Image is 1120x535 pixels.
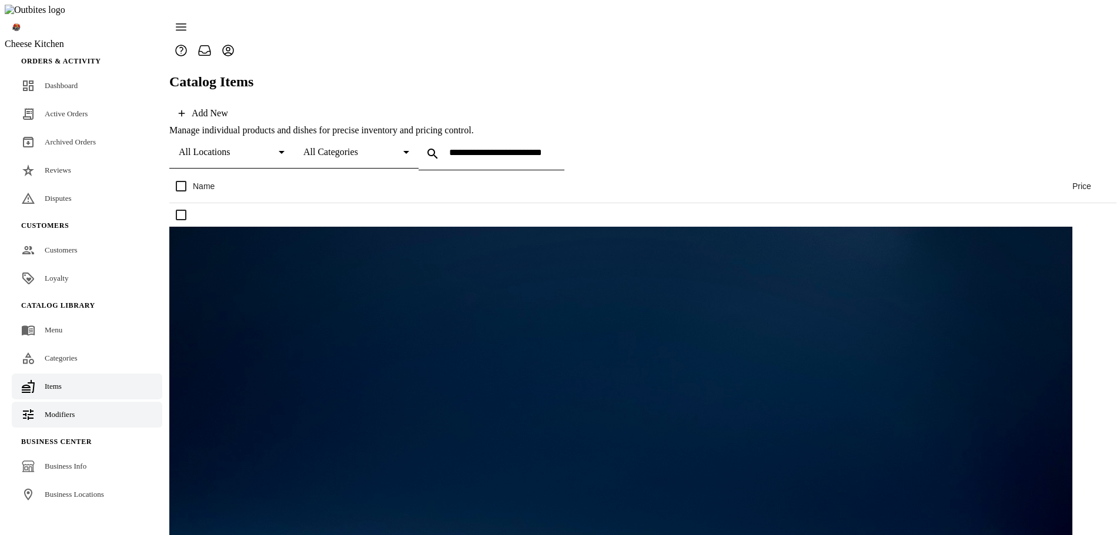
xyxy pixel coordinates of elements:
[12,374,162,399] a: Items
[303,147,358,157] span: All Categories
[5,5,65,15] img: Outbites logo
[45,490,104,499] span: Business Locations
[5,39,169,49] div: Cheese Kitchen
[45,81,78,90] span: Dashboard
[12,101,162,127] a: Active Orders
[12,186,162,211] a: Disputes
[169,102,238,125] button: Add New
[12,402,162,428] a: Modifiers
[12,317,162,343] a: Menu
[45,194,72,203] span: Disputes
[45,325,62,334] span: Menu
[169,174,1072,198] div: Name
[21,301,95,309] span: Catalog Library
[21,438,92,446] span: Business Center
[45,137,96,146] span: Archived Orders
[12,265,162,291] a: Loyalty
[21,221,69,230] span: Customers
[12,482,162,507] a: Business Locations
[12,453,162,479] a: Business Info
[45,166,71,174] span: Reviews
[45,354,78,362] span: Categories
[12,157,162,183] a: Reviews
[169,174,215,198] div: Name
[12,129,162,155] a: Archived Orders
[1072,181,1093,191] div: Price
[12,345,162,371] a: Categories
[45,410,75,419] span: Modifiers
[169,125,1116,136] div: Manage individual products and dishes for precise inventory and pricing control.
[12,237,162,263] a: Customers
[21,57,101,65] span: Orders & Activity
[45,109,88,118] span: Active Orders
[45,382,62,391] span: Items
[192,108,228,119] div: Add New
[179,147,230,157] span: All Locations
[45,245,78,254] span: Customers
[45,274,68,282] span: Loyalty
[12,73,162,99] a: Dashboard
[45,462,86,470] span: Business Info
[169,74,1116,90] h2: Catalog Items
